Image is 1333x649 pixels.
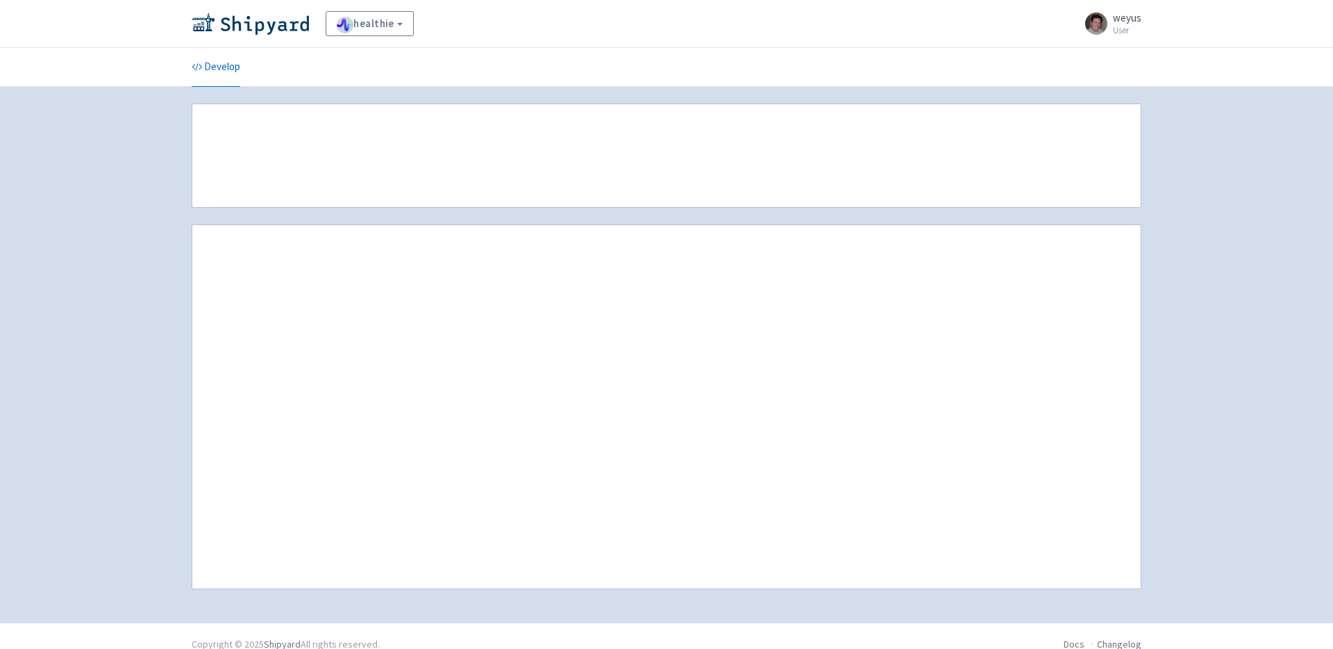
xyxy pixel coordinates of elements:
img: Shipyard logo [192,13,309,35]
a: weyus User [1077,13,1141,35]
a: Develop [192,48,240,87]
a: healthie [326,11,414,36]
small: User [1113,26,1141,35]
span: weyus [1113,11,1141,24]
